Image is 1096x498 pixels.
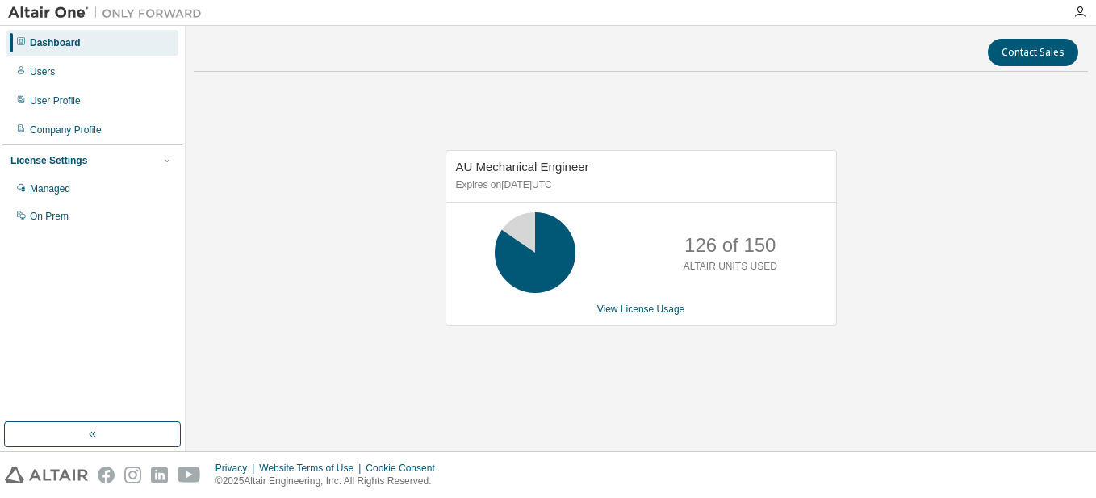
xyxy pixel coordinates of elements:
img: instagram.svg [124,467,141,483]
div: Privacy [215,462,259,475]
div: Managed [30,182,70,195]
img: Altair One [8,5,210,21]
img: youtube.svg [178,467,201,483]
p: Expires on [DATE] UTC [456,178,822,192]
button: Contact Sales [988,39,1078,66]
div: Users [30,65,55,78]
div: License Settings [10,154,87,167]
span: AU Mechanical Engineer [456,160,589,174]
img: altair_logo.svg [5,467,88,483]
img: facebook.svg [98,467,115,483]
p: 126 of 150 [684,232,776,259]
div: Company Profile [30,123,102,136]
div: On Prem [30,210,69,223]
div: Website Terms of Use [259,462,366,475]
a: View License Usage [597,303,685,315]
img: linkedin.svg [151,467,168,483]
div: Dashboard [30,36,81,49]
p: © 2025 Altair Engineering, Inc. All Rights Reserved. [215,475,445,488]
div: User Profile [30,94,81,107]
div: Cookie Consent [366,462,444,475]
p: ALTAIR UNITS USED [684,260,777,274]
